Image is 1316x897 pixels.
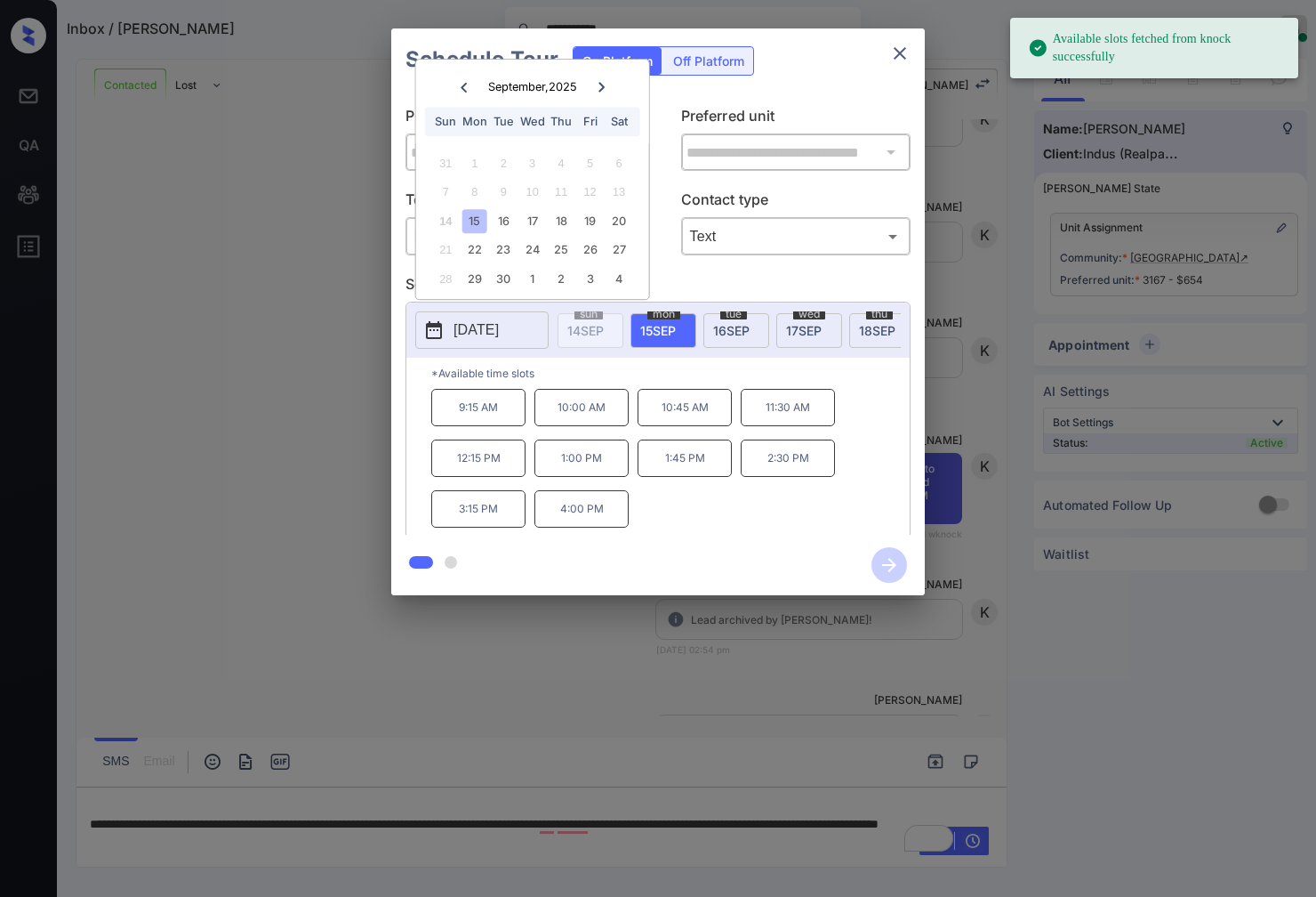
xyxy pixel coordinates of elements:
[391,28,573,91] h2: Schedule Tour
[405,189,636,217] p: Tour type
[431,358,910,389] p: *Available time slots
[882,36,918,71] button: close
[488,80,577,93] div: September , 2025
[550,151,574,175] div: Not available Thursday, September 4th, 2025
[405,273,911,302] p: Select slot
[550,267,574,291] div: Choose Thursday, October 2nd, 2025
[492,109,516,133] div: Tue
[578,267,602,291] div: Choose Friday, October 3rd, 2025
[550,209,574,233] div: Choose Thursday, September 18th, 2025
[462,151,486,175] div: Not available Monday, September 1st, 2025
[434,267,458,291] div: Not available Sunday, September 28th, 2025
[741,389,835,426] p: 11:30 AM
[434,209,458,233] div: Not available Sunday, September 14th, 2025
[578,238,602,263] div: Choose Friday, September 26th, 2025
[630,313,696,348] div: date-select
[410,222,631,251] div: In Person
[638,389,732,426] p: 10:45 AM
[686,222,907,251] div: Text
[638,440,732,477] p: 1:45 PM
[492,267,516,291] div: Choose Tuesday, September 30th, 2025
[793,309,825,319] span: wed
[405,105,636,133] p: Preferred community
[534,490,629,528] p: 4:00 PM
[606,181,630,205] div: Not available Saturday, September 13th, 2025
[421,149,643,293] div: month 2025-09
[664,47,753,75] div: Off Platform
[431,490,526,528] p: 3:15 PM
[462,267,486,291] div: Choose Monday, September 29th, 2025
[492,209,516,233] div: Choose Tuesday, September 16th, 2025
[681,105,911,133] p: Preferred unit
[434,151,458,175] div: Not available Sunday, August 31st, 2025
[520,109,544,133] div: Wed
[606,109,630,133] div: Sat
[431,440,526,477] p: 12:15 PM
[578,151,602,175] div: Not available Friday, September 5th, 2025
[720,309,747,319] span: tue
[492,151,516,175] div: Not available Tuesday, September 2nd, 2025
[786,323,822,338] span: 17 SEP
[578,109,602,133] div: Fri
[434,109,458,133] div: Sun
[462,238,486,263] div: Choose Monday, September 22nd, 2025
[606,267,630,291] div: Choose Saturday, October 4th, 2025
[462,109,486,133] div: Mon
[1028,23,1284,73] div: Available slots fetched from knock successfully
[861,542,918,588] button: btn-next
[703,313,769,348] div: date-select
[550,238,574,263] div: Choose Thursday, September 25th, 2025
[492,238,516,263] div: Choose Tuesday, September 23rd, 2025
[520,238,544,263] div: Choose Wednesday, September 24th, 2025
[866,309,893,319] span: thu
[606,151,630,175] div: Not available Saturday, September 6th, 2025
[849,313,915,348] div: date-select
[606,209,630,233] div: Choose Saturday, September 20th, 2025
[859,323,895,338] span: 18 SEP
[713,323,750,338] span: 16 SEP
[434,181,458,205] div: Not available Sunday, September 7th, 2025
[462,181,486,205] div: Not available Monday, September 8th, 2025
[578,209,602,233] div: Choose Friday, September 19th, 2025
[640,323,676,338] span: 15 SEP
[492,181,516,205] div: Not available Tuesday, September 9th, 2025
[415,311,549,349] button: [DATE]
[520,181,544,205] div: Not available Wednesday, September 10th, 2025
[578,181,602,205] div: Not available Friday, September 12th, 2025
[431,389,526,426] p: 9:15 AM
[520,151,544,175] div: Not available Wednesday, September 3rd, 2025
[434,238,458,263] div: Not available Sunday, September 21st, 2025
[520,267,544,291] div: Choose Wednesday, October 1st, 2025
[681,189,911,217] p: Contact type
[453,319,499,341] p: [DATE]
[550,109,574,133] div: Thu
[462,209,486,233] div: Choose Monday, September 15th, 2025
[741,440,835,477] p: 2:30 PM
[534,389,629,426] p: 10:00 AM
[574,47,662,75] div: On Platform
[647,309,680,319] span: mon
[520,209,544,233] div: Choose Wednesday, September 17th, 2025
[550,181,574,205] div: Not available Thursday, September 11th, 2025
[534,440,629,477] p: 1:00 PM
[606,238,630,263] div: Choose Saturday, September 27th, 2025
[776,313,842,348] div: date-select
